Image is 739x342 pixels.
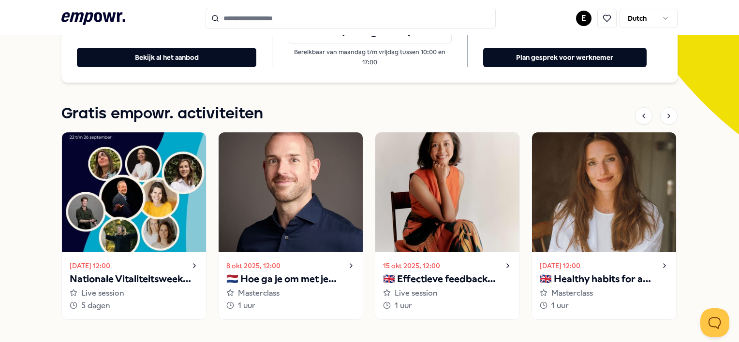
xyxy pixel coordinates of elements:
div: 1 uur [226,299,355,312]
img: activity image [62,132,206,252]
p: Bereikbaar van maandag t/m vrijdag tussen 10:00 en 17:00 [288,47,451,67]
div: 5 dagen [70,299,198,312]
p: 🇬🇧 Effectieve feedback geven en ontvangen [383,271,512,287]
button: Bekijk al het aanbod [77,48,256,67]
time: 15 okt 2025, 12:00 [383,260,440,271]
div: Masterclass [540,287,668,299]
iframe: Help Scout Beacon - Open [700,308,729,337]
a: [DATE] 12:00🇬🇧 Healthy habits for a stress-free start to the yearMasterclass1 uur [532,132,677,320]
button: E [576,11,591,26]
p: 🇳🇱 Hoe ga je om met je innerlijke criticus? [226,271,355,287]
div: 1 uur [540,299,668,312]
img: activity image [375,132,519,252]
time: 8 okt 2025, 12:00 [226,260,281,271]
button: Plan gesprek voor werknemer [483,48,647,67]
a: [DATE] 12:00Nationale Vitaliteitsweek 2025Live session5 dagen [61,132,207,320]
time: [DATE] 12:00 [540,260,580,271]
a: 15 okt 2025, 12:00🇬🇧 Effectieve feedback geven en ontvangenLive session1 uur [375,132,520,320]
div: Live session [70,287,198,299]
div: Live session [383,287,512,299]
p: 🇬🇧 Healthy habits for a stress-free start to the year [540,271,668,287]
a: 8 okt 2025, 12:00🇳🇱 Hoe ga je om met je innerlijke criticus?Masterclass1 uur [218,132,363,320]
img: activity image [219,132,363,252]
p: Nationale Vitaliteitsweek 2025 [70,271,198,287]
time: [DATE] 12:00 [70,260,110,271]
img: activity image [532,132,676,252]
div: 1 uur [383,299,512,312]
input: Search for products, categories or subcategories [206,8,496,29]
h1: Gratis empowr. activiteiten [61,102,263,126]
div: Masterclass [226,287,355,299]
